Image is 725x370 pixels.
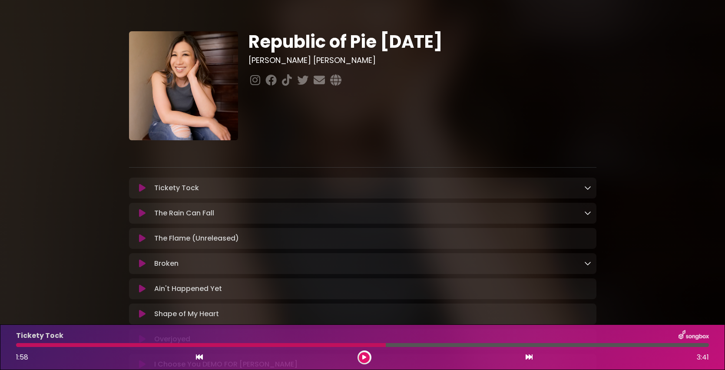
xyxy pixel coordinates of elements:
img: songbox-logo-white.png [679,330,709,341]
img: evpWN1MNTAC1lWmJaU8g [129,31,238,140]
p: The Rain Can Fall [154,208,214,218]
h3: [PERSON_NAME] [PERSON_NAME] [248,56,596,65]
h1: Republic of Pie [DATE] [248,31,596,52]
span: 1:58 [16,352,28,362]
p: Broken [154,258,179,269]
p: Shape of My Heart [154,309,219,319]
p: Tickety Tock [154,183,199,193]
span: 3:41 [697,352,709,363]
p: The Flame (Unreleased) [154,233,239,244]
p: Ain't Happened Yet [154,284,222,294]
p: Tickety Tock [16,330,63,341]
